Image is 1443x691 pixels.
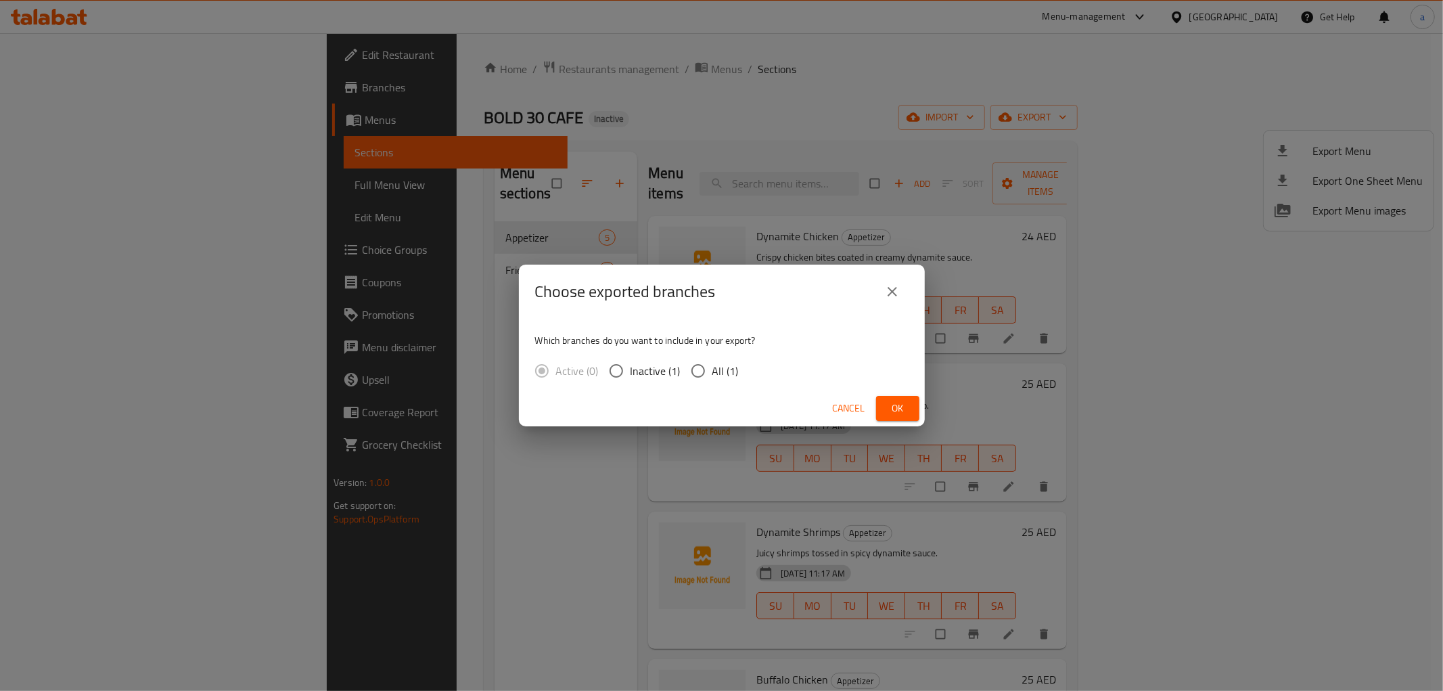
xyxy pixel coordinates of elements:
span: All (1) [712,363,739,379]
span: Active (0) [556,363,599,379]
p: Which branches do you want to include in your export? [535,334,909,347]
span: Inactive (1) [631,363,681,379]
span: Cancel [833,400,865,417]
button: close [876,275,909,308]
h2: Choose exported branches [535,281,716,303]
span: Ok [887,400,909,417]
button: Cancel [827,396,871,421]
button: Ok [876,396,919,421]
